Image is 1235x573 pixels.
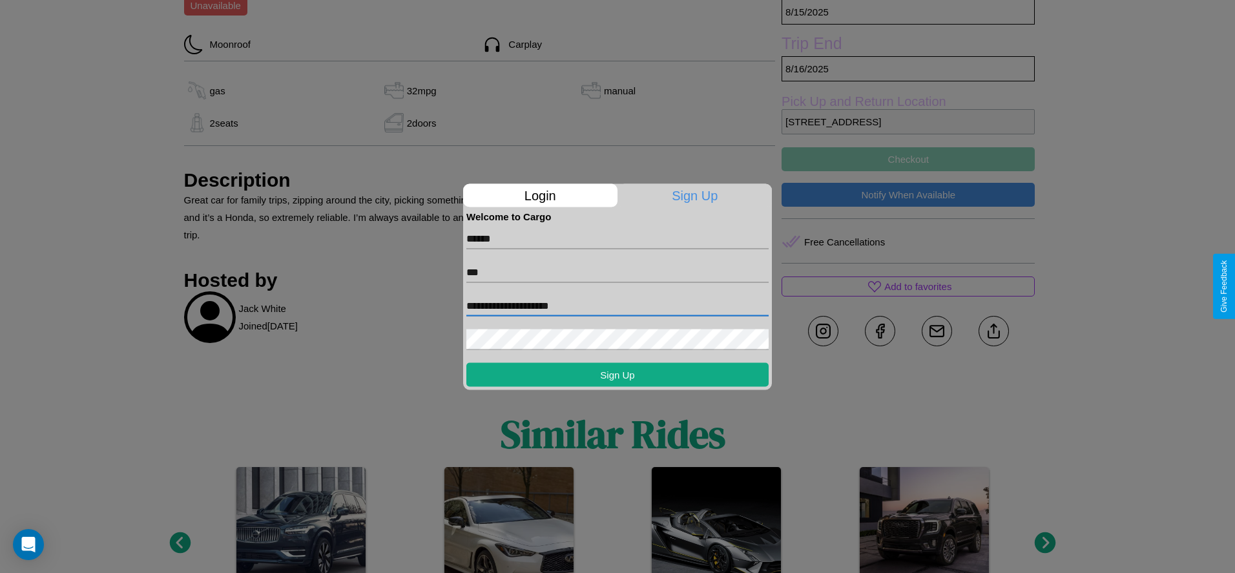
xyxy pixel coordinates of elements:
[618,183,773,207] p: Sign Up
[13,529,44,560] div: Open Intercom Messenger
[1219,260,1229,313] div: Give Feedback
[463,183,617,207] p: Login
[466,362,769,386] button: Sign Up
[466,211,769,222] h4: Welcome to Cargo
